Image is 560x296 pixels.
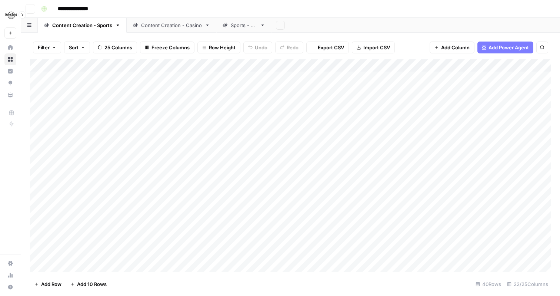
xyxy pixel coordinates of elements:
[41,280,61,288] span: Add Row
[4,89,16,101] a: Your Data
[441,44,470,51] span: Add Column
[4,269,16,281] a: Usage
[318,44,344,51] span: Export CSV
[38,18,127,33] a: Content Creation - Sports
[275,42,303,53] button: Redo
[104,44,132,51] span: 25 Columns
[33,42,61,53] button: Filter
[477,42,533,53] button: Add Power Agent
[30,278,66,290] button: Add Row
[4,42,16,53] a: Home
[93,42,137,53] button: 25 Columns
[4,65,16,77] a: Insights
[209,44,236,51] span: Row Height
[504,278,551,290] div: 22/25 Columns
[363,44,390,51] span: Import CSV
[69,44,79,51] span: Sort
[151,44,190,51] span: Freeze Columns
[287,44,299,51] span: Redo
[489,44,529,51] span: Add Power Agent
[4,281,16,293] button: Help + Support
[255,44,267,51] span: Undo
[64,42,90,53] button: Sort
[127,18,216,33] a: Content Creation - Casino
[66,278,111,290] button: Add 10 Rows
[197,42,240,53] button: Row Height
[140,42,194,53] button: Freeze Columns
[38,44,50,51] span: Filter
[216,18,271,33] a: Sports - QA
[352,42,395,53] button: Import CSV
[306,42,349,53] button: Export CSV
[473,278,504,290] div: 40 Rows
[430,42,474,53] button: Add Column
[141,22,202,29] div: Content Creation - Casino
[77,280,107,288] span: Add 10 Rows
[52,22,112,29] div: Content Creation - Sports
[4,9,18,22] img: Hard Rock Digital Logo
[243,42,272,53] button: Undo
[231,22,257,29] div: Sports - QA
[4,53,16,65] a: Browse
[4,6,16,24] button: Workspace: Hard Rock Digital
[4,257,16,269] a: Settings
[4,77,16,89] a: Opportunities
